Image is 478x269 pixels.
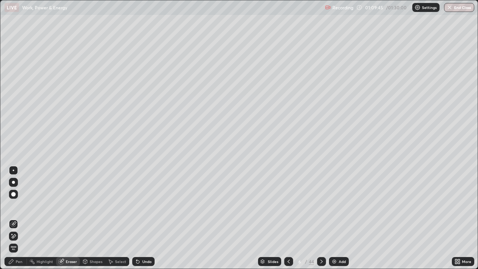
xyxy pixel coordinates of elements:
p: Recording [332,5,353,10]
p: Work, Power & Energy [22,4,67,10]
button: End Class [444,3,474,12]
img: end-class-cross [447,4,453,10]
div: / [305,259,307,264]
div: 44 [309,258,314,265]
div: Undo [142,260,152,263]
div: Slides [268,260,278,263]
div: Eraser [66,260,77,263]
span: Erase all [9,246,18,250]
img: recording.375f2c34.svg [325,4,331,10]
div: More [462,260,471,263]
div: Highlight [37,260,53,263]
p: LIVE [7,4,17,10]
div: Select [115,260,126,263]
img: class-settings-icons [415,4,420,10]
div: Add [339,260,346,263]
p: Settings [422,6,437,9]
div: Pen [16,260,22,263]
img: add-slide-button [331,259,337,265]
div: Shapes [90,260,102,263]
div: 6 [296,259,304,264]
